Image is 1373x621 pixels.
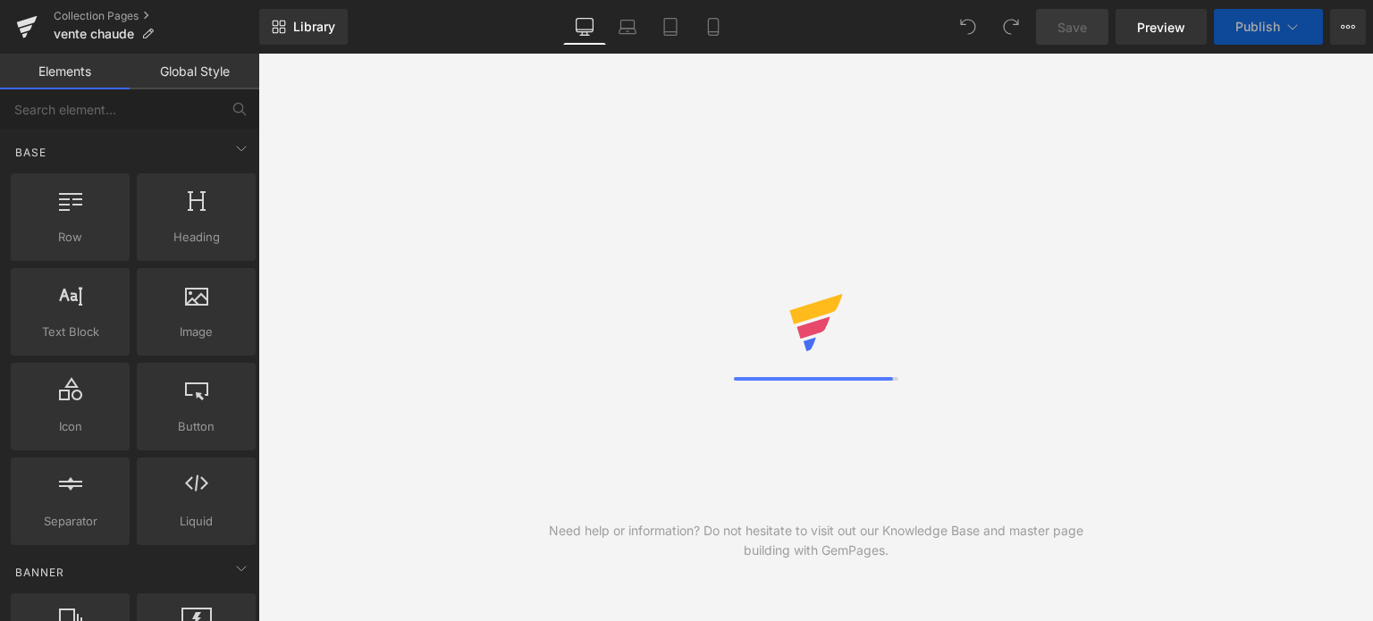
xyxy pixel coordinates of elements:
button: Publish [1214,9,1323,45]
span: Publish [1235,20,1280,34]
span: Preview [1137,18,1185,37]
a: Collection Pages [54,9,259,23]
span: Row [16,228,124,247]
a: Mobile [692,9,735,45]
button: Undo [950,9,986,45]
a: Tablet [649,9,692,45]
span: Text Block [16,323,124,341]
span: Separator [16,512,124,531]
span: Save [1057,18,1087,37]
a: Laptop [606,9,649,45]
span: Button [142,417,250,436]
span: vente chaude [54,27,134,41]
span: Banner [13,564,66,581]
button: Redo [993,9,1029,45]
div: Need help or information? Do not hesitate to visit out our Knowledge Base and master page buildin... [537,521,1095,560]
span: Heading [142,228,250,247]
span: Base [13,144,48,161]
a: Global Style [130,54,259,89]
a: Preview [1116,9,1207,45]
span: Library [293,19,335,35]
a: New Library [259,9,348,45]
span: Liquid [142,512,250,531]
span: Image [142,323,250,341]
span: Icon [16,417,124,436]
button: More [1330,9,1366,45]
a: Desktop [563,9,606,45]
